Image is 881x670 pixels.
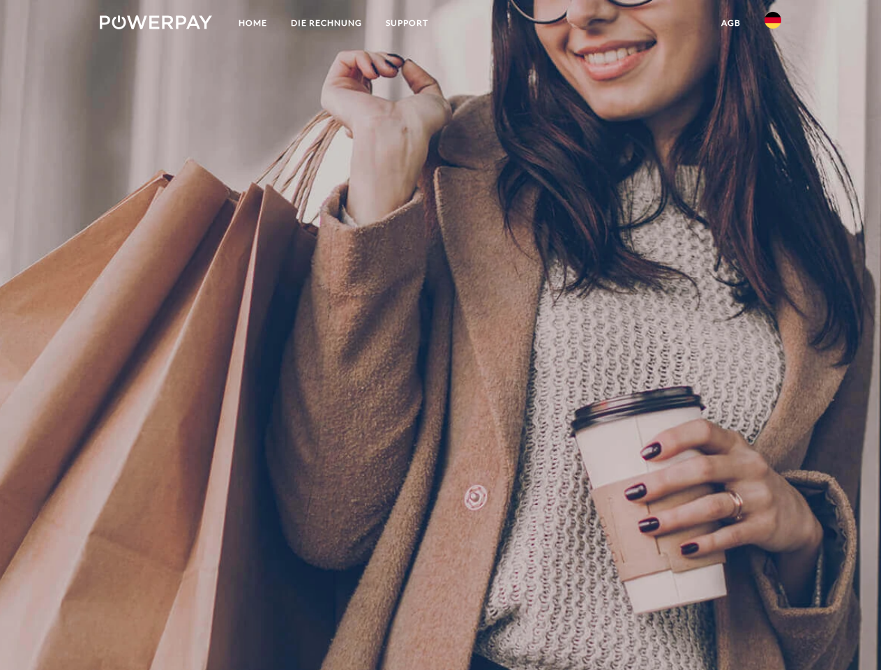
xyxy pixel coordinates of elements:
[374,10,440,36] a: SUPPORT
[279,10,374,36] a: DIE RECHNUNG
[765,12,781,29] img: de
[709,10,753,36] a: agb
[100,15,212,29] img: logo-powerpay-white.svg
[227,10,279,36] a: Home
